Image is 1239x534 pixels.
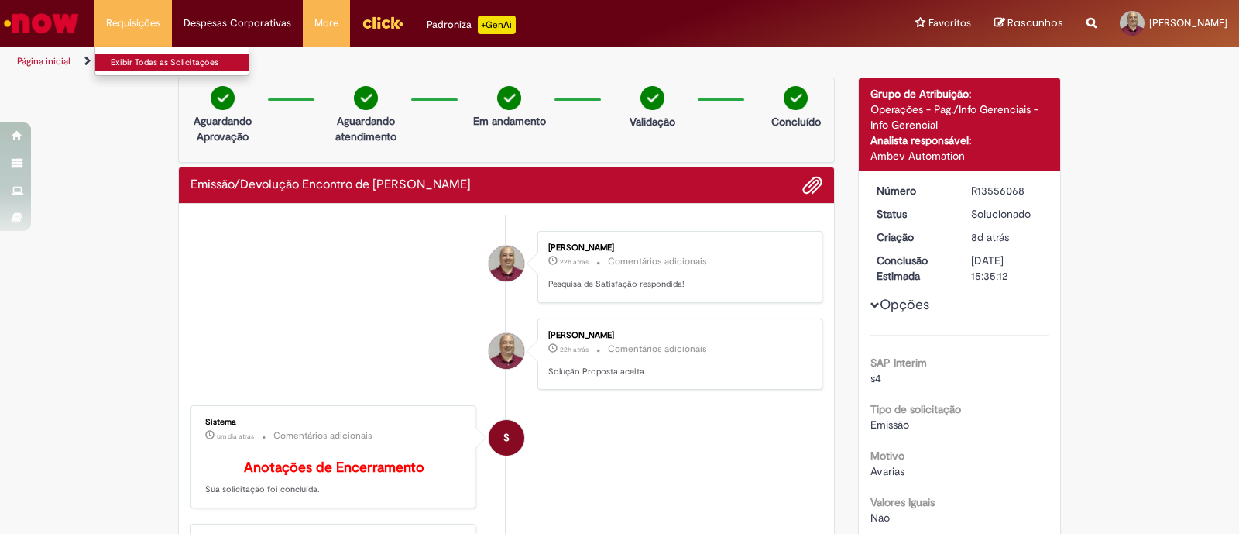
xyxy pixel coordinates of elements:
div: Operações - Pag./Info Gerenciais - Info Gerencial [870,102,1049,133]
a: Página inicial [17,55,70,67]
h2: Emissão/Devolução Encontro de Contas Fornecedor Histórico de tíquete [190,178,471,192]
dt: Número [865,183,960,198]
p: Sua solicitação foi concluída. [205,460,463,496]
div: Jose Correa Gomes [489,333,524,369]
span: Favoritos [928,16,971,31]
img: click_logo_yellow_360x200.png [362,11,403,34]
span: Rascunhos [1007,16,1063,30]
img: check-circle-green.png [784,86,808,110]
div: Grupo de Atribuição: [870,86,1049,102]
ul: Trilhas de página [12,47,815,76]
div: Analista responsável: [870,133,1049,148]
div: R13556068 [971,183,1043,198]
div: [DATE] 15:35:12 [971,253,1043,284]
div: [PERSON_NAME] [548,331,806,340]
p: Aguardando Aprovação [185,113,260,144]
div: Sistema [205,418,463,427]
span: Despesas Corporativas [184,16,291,31]
img: check-circle-green.png [640,86,664,110]
div: Jose Correa Gomes [489,246,524,281]
div: Padroniza [427,16,516,34]
div: System [489,420,524,456]
time: 29/09/2025 14:19:09 [560,345,589,354]
b: Anotações de Encerramento [244,459,424,477]
span: [PERSON_NAME] [1149,16,1227,29]
img: ServiceNow [2,8,81,39]
div: 22/09/2025 15:56:44 [971,229,1043,245]
b: Valores Iguais [870,495,935,509]
span: 22h atrás [560,257,589,267]
time: 22/09/2025 15:56:44 [971,230,1009,244]
img: check-circle-green.png [211,86,235,110]
small: Comentários adicionais [273,429,372,443]
p: +GenAi [478,16,516,34]
p: Pesquisa de Satisfação respondida! [548,278,806,291]
span: S [503,419,510,456]
span: um dia atrás [217,432,254,441]
time: 29/09/2025 09:43:59 [217,432,254,441]
b: Tipo de solicitação [870,402,961,416]
button: Adicionar anexos [802,175,822,195]
span: More [314,16,338,31]
span: Emissão [870,418,909,432]
p: Concluído [771,114,821,129]
p: Solução Proposta aceita. [548,366,806,378]
img: check-circle-green.png [497,86,521,110]
time: 29/09/2025 14:19:28 [560,257,589,267]
small: Comentários adicionais [608,343,707,356]
p: Em andamento [473,113,546,129]
span: 22h atrás [560,345,589,354]
span: Requisições [106,16,160,31]
b: Motivo [870,449,904,463]
dt: Status [865,206,960,222]
a: Exibir Todas as Solicitações [95,54,266,71]
div: Ambev Automation [870,148,1049,164]
div: Solucionado [971,206,1043,222]
b: SAP Interim [870,356,927,370]
span: s4 [870,371,881,385]
span: 8d atrás [971,230,1009,244]
img: check-circle-green.png [354,86,378,110]
div: [PERSON_NAME] [548,243,806,253]
a: Rascunhos [994,16,1063,31]
p: Aguardando atendimento [328,113,403,144]
p: Validação [630,114,675,129]
dt: Conclusão Estimada [865,253,960,284]
small: Comentários adicionais [608,255,707,268]
dt: Criação [865,229,960,245]
ul: Requisições [94,47,249,76]
span: Avarias [870,464,904,478]
span: Não [870,511,890,525]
